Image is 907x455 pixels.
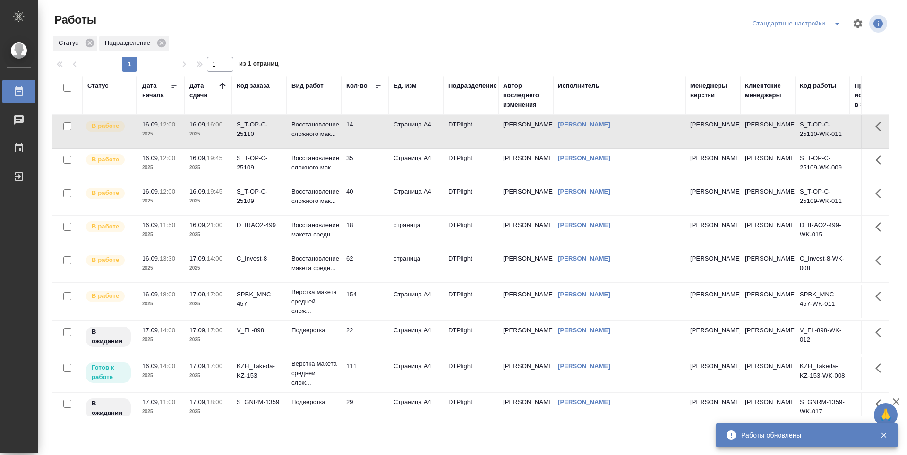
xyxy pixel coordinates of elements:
p: Восстановление сложного мак... [291,153,337,172]
div: Кол-во [346,81,368,91]
p: 2025 [189,263,227,273]
p: 16.09, [142,291,160,298]
td: 35 [342,149,389,182]
p: 2025 [142,129,180,139]
td: S_GNRM-1359-WK-017 [795,393,850,426]
td: DTPlight [444,149,498,182]
td: страница [389,216,444,249]
span: Работы [52,12,96,27]
p: 16.09, [142,121,160,128]
a: [PERSON_NAME] [558,154,610,161]
div: Исполнитель выполняет работу [85,290,132,303]
button: Здесь прячутся важные кнопки [870,216,892,238]
p: 19:45 [207,154,222,161]
p: 12:00 [160,154,175,161]
p: 14:00 [160,362,175,370]
button: Здесь прячутся важные кнопки [870,149,892,171]
p: В ожидании [92,399,125,418]
p: 2025 [142,230,180,239]
p: 2025 [142,263,180,273]
td: Страница А4 [389,182,444,215]
td: D_IRAO2-499-WK-015 [795,216,850,249]
p: 14:00 [160,327,175,334]
p: 14:00 [207,255,222,262]
p: В ожидании [92,327,125,346]
p: [PERSON_NAME] [690,220,736,230]
p: 11:00 [160,398,175,405]
div: S_T-OP-C-25110 [237,120,282,139]
td: DTPlight [444,393,498,426]
div: Исполнитель выполняет работу [85,187,132,200]
td: [PERSON_NAME] [498,182,553,215]
p: [PERSON_NAME] [690,362,736,371]
p: 17.09, [189,398,207,405]
p: В работе [92,222,119,231]
button: Здесь прячутся важные кнопки [870,393,892,415]
td: DTPlight [444,357,498,390]
button: 🙏 [874,403,898,427]
div: Исполнитель [558,81,599,91]
div: Исполнитель выполняет работу [85,153,132,166]
p: 18:00 [207,398,222,405]
p: Восстановление макета средн... [291,254,337,273]
td: S_T-OP-C-25109-WK-009 [795,149,850,182]
div: C_Invest-8 [237,254,282,263]
button: Здесь прячутся важные кнопки [870,182,892,205]
p: [PERSON_NAME] [690,326,736,335]
p: В работе [92,121,119,131]
td: [PERSON_NAME] [498,285,553,318]
td: S_T-OP-C-25109-WK-011 [795,182,850,215]
td: 22 [342,321,389,354]
td: V_FL-898-WK-012 [795,321,850,354]
p: [PERSON_NAME] [690,397,736,407]
p: 2025 [142,407,180,416]
button: Здесь прячутся важные кнопки [870,285,892,308]
p: 16:00 [207,121,222,128]
p: 13:30 [160,255,175,262]
p: 2025 [189,129,227,139]
p: 12:00 [160,121,175,128]
td: 18 [342,216,389,249]
td: 154 [342,285,389,318]
p: 16.09, [189,188,207,195]
td: C_Invest-8-WK-008 [795,249,850,282]
td: DTPlight [444,216,498,249]
p: [PERSON_NAME] [690,187,736,196]
p: 16.09, [189,121,207,128]
p: 17:00 [207,291,222,298]
a: [PERSON_NAME] [558,398,610,405]
button: Закрыть [874,431,893,439]
span: из 1 страниц [239,58,279,72]
p: 2025 [189,335,227,345]
div: Исполнитель выполняет работу [85,120,132,133]
td: [PERSON_NAME] [740,393,795,426]
td: SPBK_MNC-457-WK-011 [795,285,850,318]
p: 16.09, [189,154,207,161]
p: 17.09, [142,398,160,405]
p: [PERSON_NAME] [690,153,736,163]
p: 16.09, [189,221,207,228]
p: Восстановление сложного мак... [291,120,337,139]
p: [PERSON_NAME] [690,254,736,263]
td: 14 [342,115,389,148]
p: В работе [92,188,119,198]
td: страница [389,249,444,282]
div: S_GNRM-1359 [237,397,282,407]
div: Вид работ [291,81,324,91]
p: 18:00 [160,291,175,298]
p: 17.09, [189,362,207,370]
td: KZH_Takeda-KZ-153-WK-008 [795,357,850,390]
a: [PERSON_NAME] [558,362,610,370]
div: Дата начала [142,81,171,100]
p: 12:00 [160,188,175,195]
td: [PERSON_NAME] [740,249,795,282]
p: 16.09, [142,255,160,262]
p: Верстка макета средней слож... [291,359,337,388]
td: 62 [342,249,389,282]
td: DTPlight [444,321,498,354]
div: split button [750,16,847,31]
p: 17.09, [189,291,207,298]
div: S_T-OP-C-25109 [237,187,282,206]
p: 16.09, [142,188,160,195]
p: 21:00 [207,221,222,228]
